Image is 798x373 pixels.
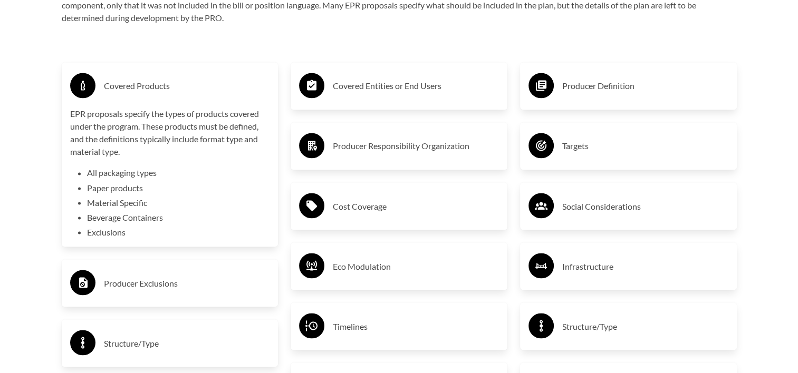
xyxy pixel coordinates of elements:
[333,318,499,335] h3: Timelines
[333,258,499,274] h3: Eco Modulation
[70,107,270,158] p: EPR proposals specify the types of products covered under the program. These products must be def...
[562,77,728,94] h3: Producer Definition
[104,335,270,351] h3: Structure/Type
[562,318,728,335] h3: Structure/Type
[333,77,499,94] h3: Covered Entities or End Users
[562,198,728,214] h3: Social Considerations
[87,196,270,209] li: Material Specific
[87,211,270,223] li: Beverage Containers
[87,166,270,179] li: All packaging types
[333,138,499,154] h3: Producer Responsibility Organization
[87,225,270,238] li: Exclusions
[562,138,728,154] h3: Targets
[562,258,728,274] h3: Infrastructure
[87,181,270,194] li: Paper products
[104,274,270,291] h3: Producer Exclusions
[104,77,270,94] h3: Covered Products
[333,198,499,214] h3: Cost Coverage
